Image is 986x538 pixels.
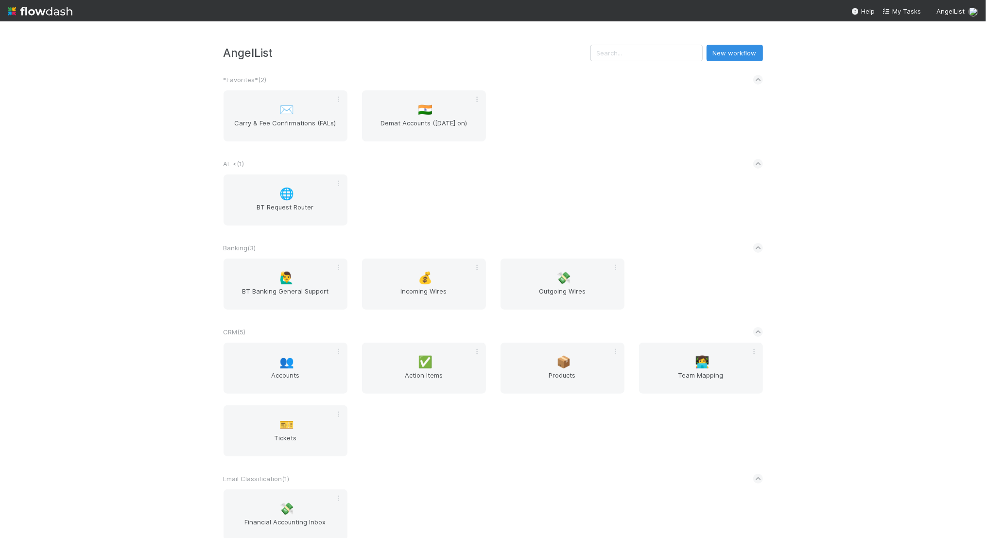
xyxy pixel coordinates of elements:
[418,104,432,116] span: 🇮🇳
[643,370,759,390] span: Team Mapping
[279,356,294,368] span: 👥
[279,272,294,284] span: 🙋‍♂️
[882,6,921,16] a: My Tasks
[362,343,486,394] a: ✅Action Items
[882,7,921,15] span: My Tasks
[418,272,432,284] span: 💰
[501,343,624,394] a: 📦Products
[224,174,347,226] a: 🌐BT Request Router
[418,356,432,368] span: ✅
[224,244,256,252] span: Banking ( 3 )
[227,118,344,138] span: Carry & Fee Confirmations (FALs)
[227,202,344,222] span: BT Request Router
[366,370,482,390] span: Action Items
[224,343,347,394] a: 👥Accounts
[227,433,344,452] span: Tickets
[501,259,624,310] a: 💸Outgoing Wires
[227,517,344,537] span: Financial Accounting Inbox
[224,76,267,84] span: *Favorites* ( 2 )
[969,7,978,17] img: avatar_f32b584b-9fa7-42e4-bca2-ac5b6bf32423.png
[556,356,571,368] span: 📦
[224,259,347,310] a: 🙋‍♂️BT Banking General Support
[695,356,709,368] span: 👩‍💻
[556,272,571,284] span: 💸
[362,90,486,141] a: 🇮🇳Demat Accounts ([DATE] on)
[8,3,72,19] img: logo-inverted-e16ddd16eac7371096b0.svg
[504,370,621,390] span: Products
[224,46,590,59] h3: AngelList
[936,7,965,15] span: AngelList
[227,286,344,306] span: BT Banking General Support
[504,286,621,306] span: Outgoing Wires
[279,188,294,200] span: 🌐
[227,370,344,390] span: Accounts
[279,503,294,515] span: 💸
[224,328,246,336] span: CRM ( 5 )
[590,45,703,61] input: Search...
[279,104,294,116] span: ✉️
[639,343,763,394] a: 👩‍💻Team Mapping
[224,475,290,483] span: Email Classification ( 1 )
[366,286,482,306] span: Incoming Wires
[279,418,294,431] span: 🎫
[707,45,763,61] button: New workflow
[366,118,482,138] span: Demat Accounts ([DATE] on)
[224,160,244,168] span: AL < ( 1 )
[224,90,347,141] a: ✉️Carry & Fee Confirmations (FALs)
[362,259,486,310] a: 💰Incoming Wires
[851,6,875,16] div: Help
[224,405,347,456] a: 🎫Tickets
